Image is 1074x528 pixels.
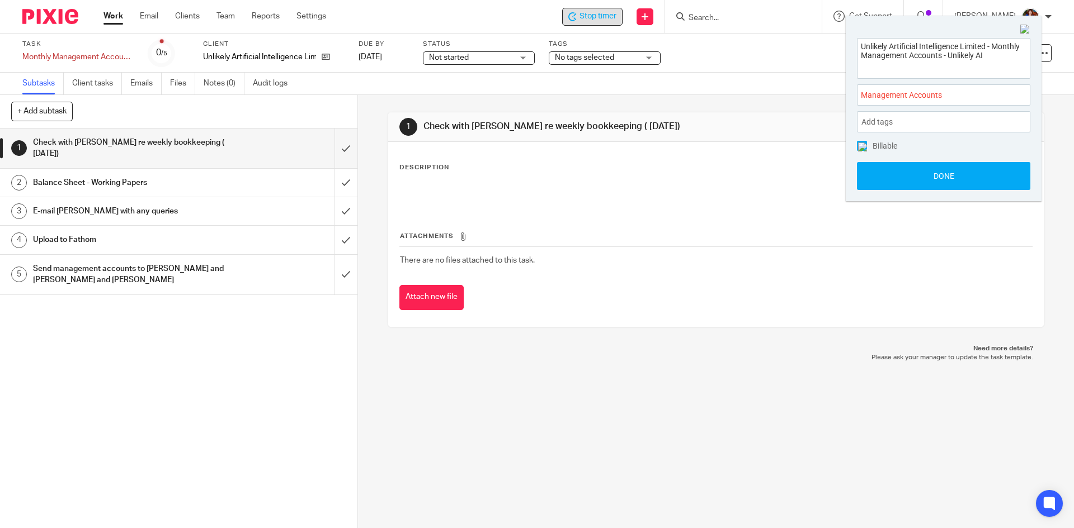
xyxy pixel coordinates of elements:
label: Status [423,40,535,49]
img: checked.png [858,142,867,151]
a: Settings [296,11,326,22]
label: Client [203,40,345,49]
a: Reports [252,11,280,22]
a: Team [216,11,235,22]
input: Search [687,13,788,23]
img: Pixie [22,9,78,24]
img: Close [1020,25,1030,35]
label: Task [22,40,134,49]
span: Add tags [861,113,898,131]
small: /5 [161,50,167,56]
span: Billable [873,142,897,150]
div: 3 [11,203,27,219]
h1: Send management accounts to [PERSON_NAME] and [PERSON_NAME] and [PERSON_NAME] [33,260,227,289]
a: Audit logs [253,73,296,94]
span: Get Support [849,12,892,20]
p: Unlikely Artificial Intelligence Limited [203,51,316,63]
div: 1 [11,140,27,156]
span: There are no files attached to this task. [400,256,535,264]
span: [DATE] [359,53,382,61]
div: 2 [11,175,27,191]
label: Due by [359,40,409,49]
a: Subtasks [22,73,64,94]
h1: Upload to Fathom [33,231,227,248]
span: No tags selected [555,54,614,61]
button: + Add subtask [11,102,73,121]
p: [PERSON_NAME] [954,11,1016,22]
h1: Balance Sheet - Working Papers [33,174,227,191]
div: 4 [11,232,27,248]
a: Clients [175,11,200,22]
h1: E-mail [PERSON_NAME] with any queries [33,203,227,220]
img: Nicole.jpeg [1021,8,1039,26]
span: Management Accounts [861,89,1002,101]
span: Attachments [400,233,454,239]
textarea: Unlikely Artificial Intelligence Limited - Monthly Management Accounts - Unlikely AI [858,39,1030,75]
p: Need more details? [399,344,1033,353]
span: Not started [429,54,469,61]
a: Emails [130,73,162,94]
h1: Check with [PERSON_NAME] re weekly bookkeeping ( [DATE]) [423,121,740,132]
a: Notes (0) [204,73,244,94]
h1: Check with [PERSON_NAME] re weekly bookkeeping ( [DATE]) [33,134,227,163]
p: Please ask your manager to update the task template. [399,353,1033,362]
a: Work [103,11,123,22]
div: 5 [11,267,27,282]
div: 0 [156,46,167,59]
a: Email [140,11,158,22]
a: Files [170,73,195,94]
div: Unlikely Artificial Intelligence Limited - Monthly Management Accounts - Unlikely AI [562,8,623,26]
span: Stop timer [580,11,616,22]
div: Monthly Management Accounts - Unlikely AI [22,51,134,63]
a: Client tasks [72,73,122,94]
p: Description [399,163,449,172]
label: Tags [549,40,661,49]
div: 1 [399,118,417,136]
button: Attach new file [399,285,464,310]
button: Done [857,162,1030,190]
